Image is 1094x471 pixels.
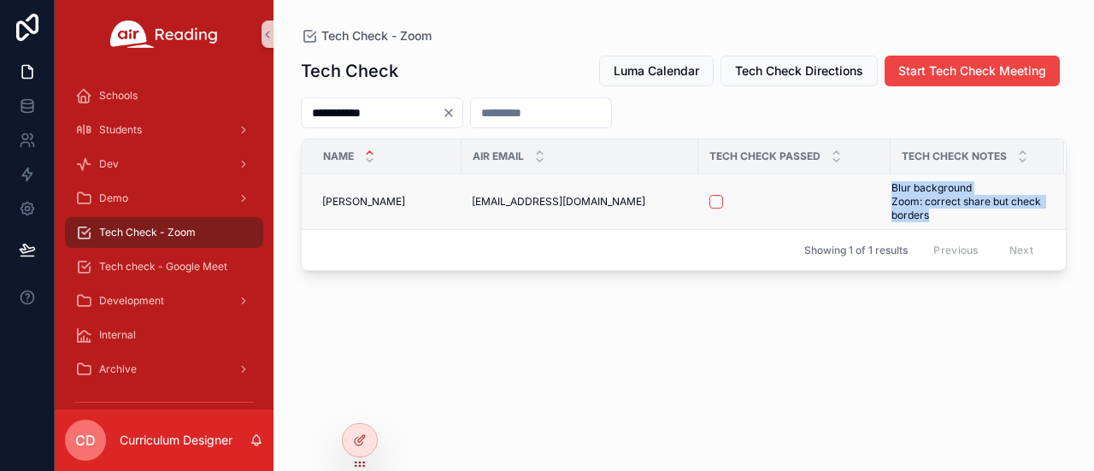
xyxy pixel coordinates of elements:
span: Schools [99,89,138,103]
a: Archive [65,354,263,385]
a: Dev [65,149,263,180]
button: Clear [442,106,462,120]
a: Internal [65,320,263,350]
div: scrollable content [55,68,273,409]
span: Air Email [473,150,524,163]
a: [EMAIL_ADDRESS][DOMAIN_NAME] [472,195,688,209]
a: Tech Check - Zoom [301,27,432,44]
span: Tech Check Directions [735,62,863,79]
span: [PERSON_NAME] [322,195,405,209]
button: Luma Calendar [599,56,714,86]
span: Dev [99,157,119,171]
span: Students [99,123,142,137]
a: [PERSON_NAME] [322,195,451,209]
a: Schools [65,80,263,111]
button: Start Tech Check Meeting [885,56,1060,86]
span: Showing 1 of 1 results [804,244,908,257]
span: Tech Check Passed [709,150,820,163]
span: Luma Calendar [614,62,699,79]
span: Name [323,150,354,163]
a: Demo [65,183,263,214]
span: Tech Check Notes [902,150,1007,163]
p: Curriculum Designer [120,432,232,449]
h1: Tech Check [301,59,398,83]
a: Tech Check - Zoom [65,217,263,248]
span: [EMAIL_ADDRESS][DOMAIN_NAME] [472,195,645,209]
a: Blur background Zoom: correct share but check borders [891,181,1044,222]
span: Internal [99,328,136,342]
button: Tech Check Directions [721,56,878,86]
img: App logo [110,21,218,48]
span: Development [99,294,164,308]
span: Tech Check - Zoom [99,226,196,239]
a: Development [65,286,263,316]
a: Tech check - Google Meet [65,251,263,282]
span: Tech Check - Zoom [321,27,432,44]
span: Demo [99,191,128,205]
span: Tech check - Google Meet [99,260,227,274]
a: Students [65,115,263,145]
span: Start Tech Check Meeting [898,62,1046,79]
span: CD [75,430,96,450]
span: Archive [99,362,137,376]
